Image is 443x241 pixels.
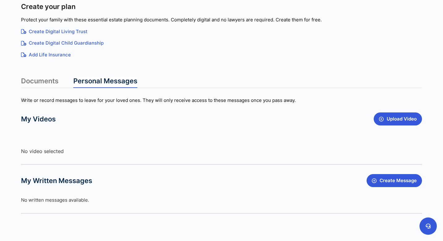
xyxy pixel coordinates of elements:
[374,112,422,125] button: Upload Video
[21,2,75,11] span: Create your plan
[21,51,422,59] a: Add Life Insurance
[21,16,422,24] p: Protect your family with these essential estate planning documents. Completely digital and no law...
[21,147,218,155] p: No video selected
[21,77,58,88] a: Documents
[21,40,422,47] a: Create Digital Child Guardianship
[73,77,137,88] a: Personal Messages
[367,174,422,187] button: Create Message
[21,114,56,124] span: My Videos
[21,28,422,35] a: Create Digital Living Trust
[21,97,422,103] div: Write or record messages to leave for your loved ones. They will only receive access to these mes...
[21,197,422,204] p: No written messages available.
[21,176,92,186] span: My Written Messages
